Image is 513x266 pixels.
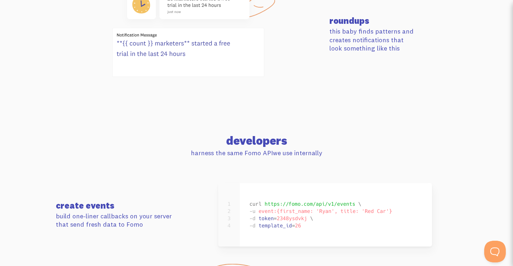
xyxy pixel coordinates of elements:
[56,149,458,157] p: harness the same Fomo API we use internally
[329,16,458,25] h3: roundups
[56,201,184,210] h3: create events
[56,135,458,147] h2: developers
[484,241,506,262] iframe: Help Scout Beacon - Open
[329,27,458,52] p: this baby finds patterns and creates notifications that look something like this
[56,212,184,229] p: build one-liner callbacks on your server that send fresh data to Fomo
[218,183,432,247] img: create-events@2x-02472b7e1990543a37866d05a8f1316e5c01c4ca97d5de9db3cc316afbc424f9.png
